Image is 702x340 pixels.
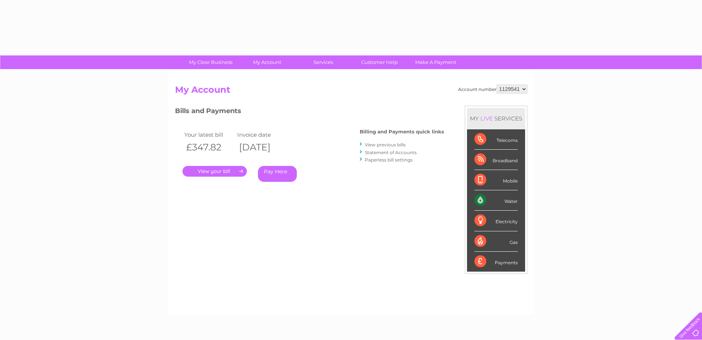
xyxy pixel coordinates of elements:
a: My Clear Business [180,55,241,69]
td: Your latest bill [182,130,236,140]
div: MY SERVICES [467,108,525,129]
h4: Billing and Payments quick links [360,129,444,135]
div: Electricity [474,211,518,231]
a: Paperless bill settings [365,157,413,163]
a: Customer Help [349,55,410,69]
div: Account number [458,85,527,93]
a: Pay Here [258,166,297,182]
a: . [182,166,247,177]
div: Payments [474,252,518,272]
th: £347.82 [182,140,236,155]
a: My Account [236,55,298,69]
td: Invoice date [235,130,289,140]
a: Services [293,55,354,69]
div: Broadband [474,150,518,170]
div: LIVE [479,115,494,122]
div: Gas [474,231,518,252]
h2: My Account [175,85,527,99]
th: [DATE] [235,140,289,155]
a: Make A Payment [405,55,466,69]
a: Statement of Accounts [365,150,417,155]
div: Mobile [474,170,518,190]
a: View previous bills [365,142,406,147]
div: Water [474,190,518,211]
div: Telecoms [474,129,518,150]
h3: Bills and Payments [175,106,444,119]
